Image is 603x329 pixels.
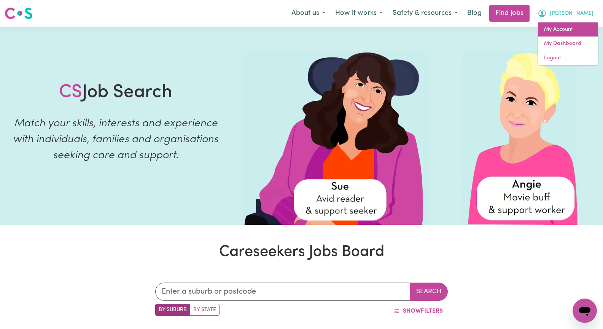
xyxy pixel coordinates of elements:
span: [PERSON_NAME] [550,10,593,18]
a: Find jobs [489,5,530,22]
button: How it works [330,5,388,21]
input: Enter a suburb or postcode [155,283,410,301]
a: Blog [463,5,486,22]
label: Search by state [190,304,220,316]
span: CS [59,83,82,102]
h1: Job Search [59,82,172,104]
a: Careseekers logo [5,5,33,22]
a: My Account [538,22,598,37]
p: Match your skills, interests and experience with individuals, families and organisations seeking ... [9,116,222,164]
button: About us [286,5,330,21]
span: Show [403,308,421,314]
button: Search [410,283,448,301]
a: My Dashboard [538,37,598,51]
button: ShowFilters [389,304,448,318]
div: My Account [538,22,598,66]
img: Careseekers logo [5,6,33,20]
button: Safety & resources [388,5,463,21]
a: Logout [538,51,598,65]
iframe: Button to launch messaging window [573,299,597,323]
button: My Account [533,5,598,21]
label: Search by suburb/post code [155,304,190,316]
